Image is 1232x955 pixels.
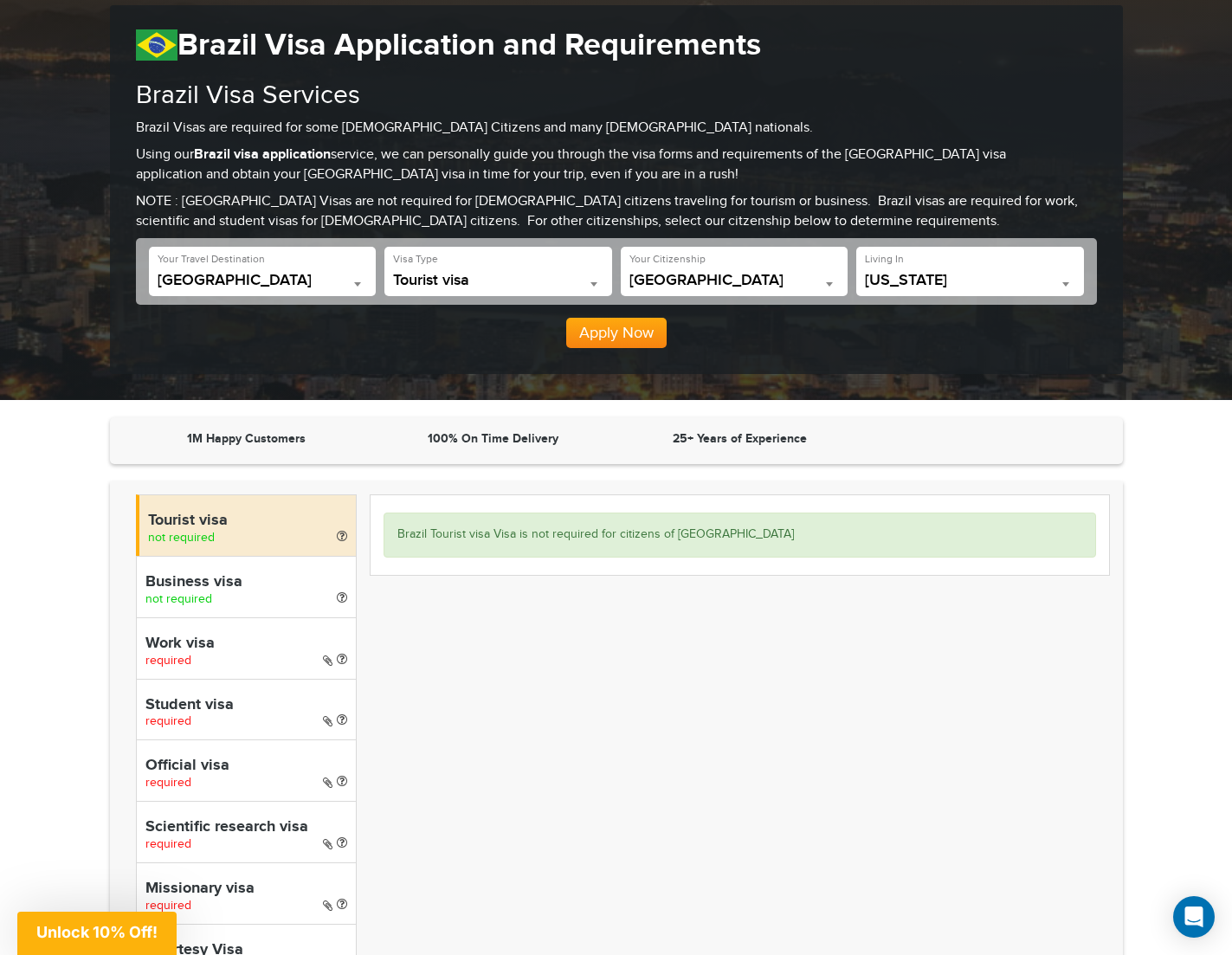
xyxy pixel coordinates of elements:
[136,81,1097,110] h2: Brazil Visa Services
[136,27,1097,64] h1: Brazil Visa Application and Requirements
[393,272,603,296] span: Tourist visa
[384,513,1096,558] div: Brazil Tourist visa Visa is not required for citizens of [GEOGRAPHIC_DATA]
[145,636,347,653] h4: Work visa
[145,881,347,898] h4: Missionary visa
[136,145,1097,185] p: Using our service, we can personally guide you through the visa forms and requirements of the [GE...
[145,654,191,668] span: required
[145,574,347,591] h4: Business visa
[36,923,158,941] span: Unlock 10% Off!
[428,431,558,446] strong: 100% On Time Delivery
[194,146,331,163] strong: Brazil visa application
[865,272,1075,289] span: California
[629,252,706,267] label: Your Citizenship
[145,837,191,851] span: required
[145,714,191,728] span: required
[145,758,347,775] h4: Official visa
[629,272,840,296] span: United States
[136,192,1097,232] p: NOTE : [GEOGRAPHIC_DATA] Visas are not required for [DEMOGRAPHIC_DATA] citizens traveling for tou...
[145,899,191,913] span: required
[1173,896,1215,938] div: Open Intercom Messenger
[136,119,1097,139] p: Brazil Visas are required for some [DEMOGRAPHIC_DATA] Citizens and many [DEMOGRAPHIC_DATA] nation...
[148,513,347,530] h4: Tourist visa
[673,431,807,446] strong: 25+ Years of Experience
[145,697,347,714] h4: Student visa
[145,819,347,836] h4: Scientific research visa
[393,252,438,267] label: Visa Type
[566,318,667,349] button: Apply Now
[148,531,215,545] span: not required
[145,776,191,790] span: required
[158,252,265,267] label: Your Travel Destination
[865,272,1075,296] span: California
[17,912,177,955] div: Unlock 10% Off!
[868,430,1106,451] iframe: Customer reviews powered by Trustpilot
[187,431,306,446] strong: 1M Happy Customers
[145,592,212,606] span: not required
[158,272,368,296] span: Brazil
[865,252,904,267] label: Living In
[629,272,840,289] span: United States
[158,272,368,289] span: Brazil
[393,272,603,289] span: Tourist visa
